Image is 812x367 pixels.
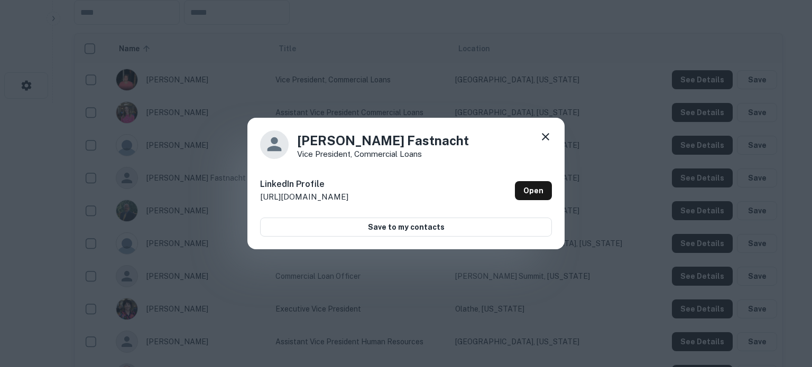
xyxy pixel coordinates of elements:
iframe: Chat Widget [759,283,812,333]
a: Open [515,181,552,200]
h4: [PERSON_NAME] Fastnacht [297,131,469,150]
h6: LinkedIn Profile [260,178,348,191]
p: Vice President, Commercial Loans [297,150,469,158]
p: [URL][DOMAIN_NAME] [260,191,348,203]
button: Save to my contacts [260,218,552,237]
